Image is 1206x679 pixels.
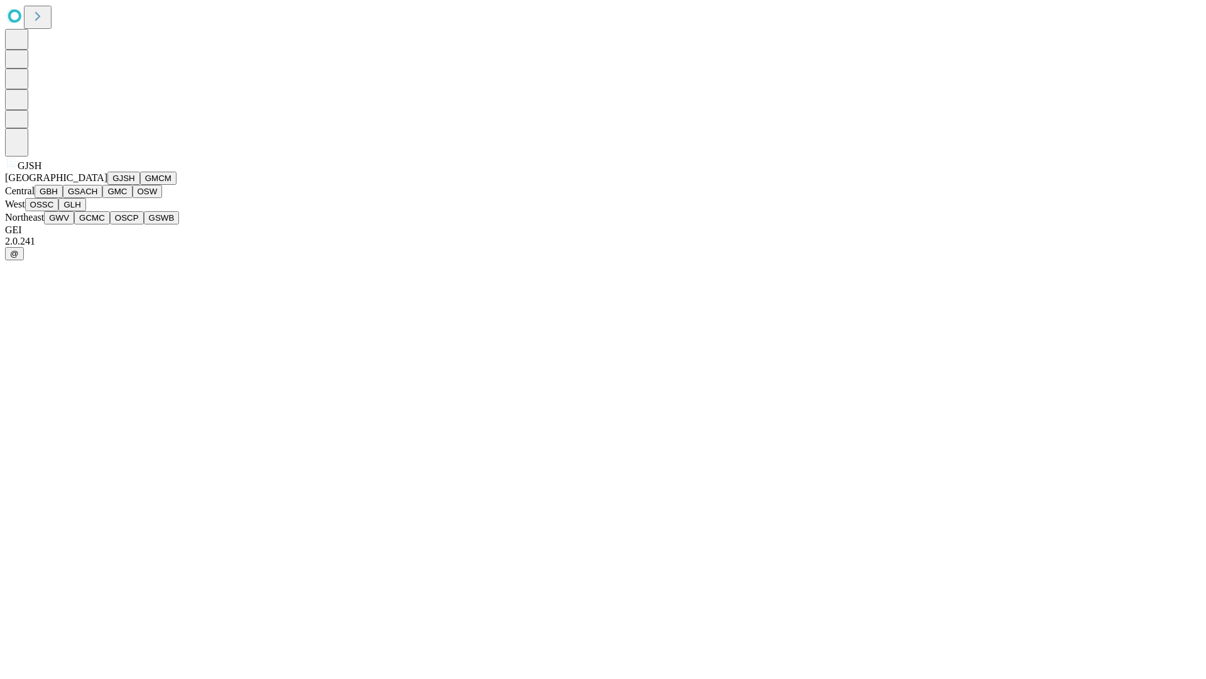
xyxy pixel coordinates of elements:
button: @ [5,247,24,260]
button: GMC [102,185,132,198]
span: [GEOGRAPHIC_DATA] [5,172,107,183]
div: 2.0.241 [5,236,1201,247]
button: OSW [133,185,163,198]
button: GJSH [107,172,140,185]
button: OSCP [110,211,144,224]
button: GWV [44,211,74,224]
span: GJSH [18,160,41,171]
span: @ [10,249,19,258]
button: OSSC [25,198,59,211]
span: West [5,199,25,209]
button: GSACH [63,185,102,198]
span: Northeast [5,212,44,223]
button: GBH [35,185,63,198]
button: GCMC [74,211,110,224]
button: GMCM [140,172,177,185]
button: GSWB [144,211,180,224]
div: GEI [5,224,1201,236]
span: Central [5,185,35,196]
button: GLH [58,198,85,211]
